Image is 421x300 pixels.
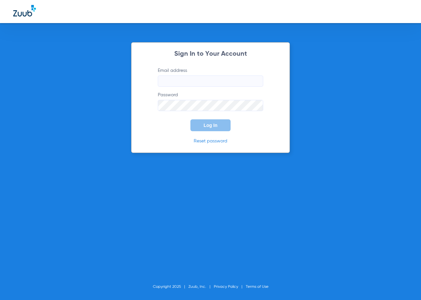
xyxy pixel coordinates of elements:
input: Password [158,100,263,111]
span: Log In [204,123,217,128]
img: Zuub Logo [13,5,36,16]
li: Zuub, Inc. [188,284,214,290]
label: Email address [158,67,263,87]
h2: Sign In to Your Account [148,51,273,57]
li: Copyright 2025 [153,284,188,290]
label: Password [158,92,263,111]
a: Privacy Policy [214,285,238,289]
input: Email address [158,75,263,87]
a: Reset password [194,139,227,143]
a: Terms of Use [246,285,268,289]
button: Log In [190,119,231,131]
